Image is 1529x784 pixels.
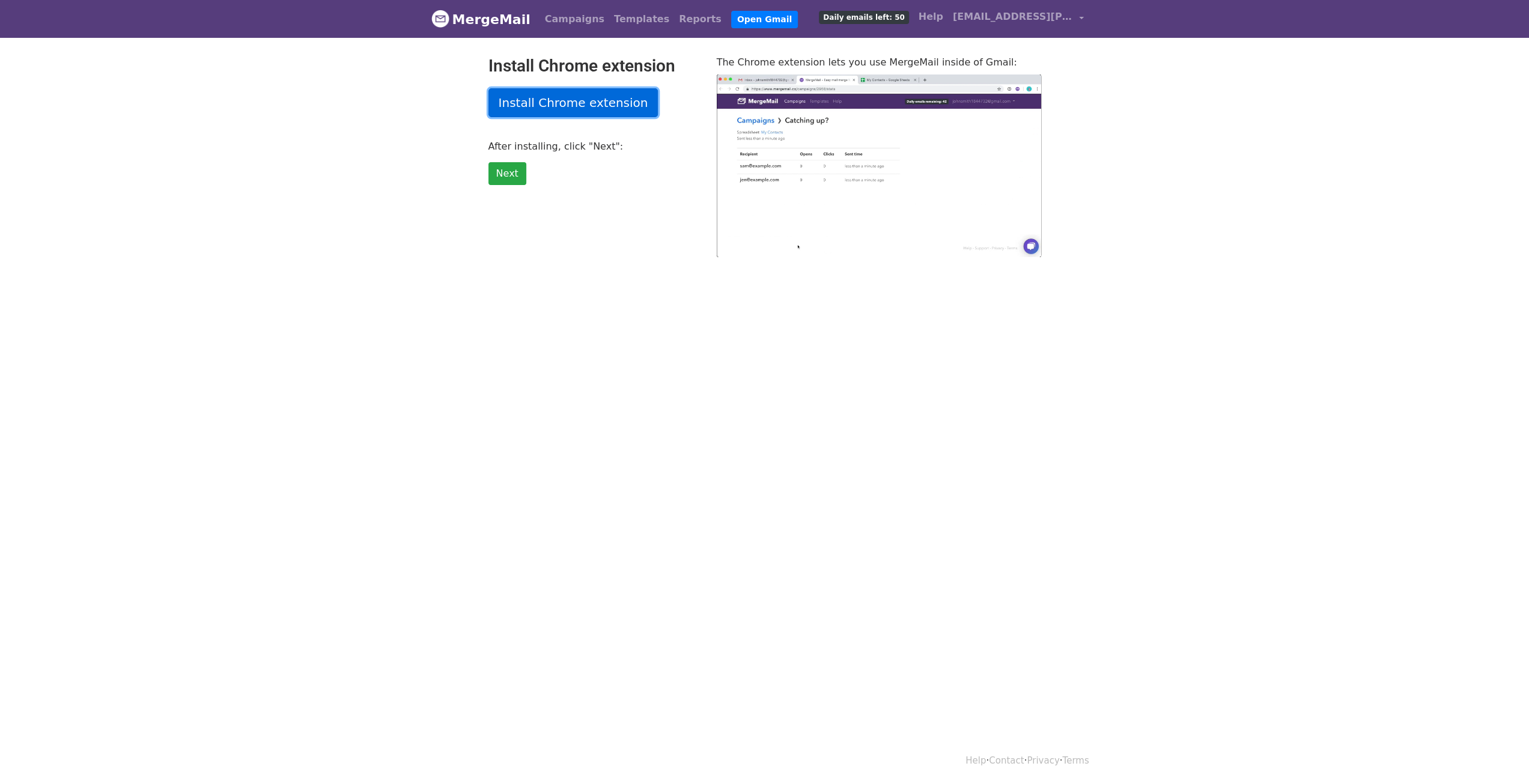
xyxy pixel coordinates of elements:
a: MergeMail [431,7,530,32]
a: Daily emails left: 50 [814,5,913,29]
iframe: Chat Widget [1469,726,1529,784]
a: Open Gmail [731,11,798,28]
a: Terms [1062,755,1089,766]
span: [EMAIL_ADDRESS][PERSON_NAME][DOMAIN_NAME] [953,10,1073,24]
a: Privacy [1027,755,1059,766]
a: [EMAIL_ADDRESS][PERSON_NAME][DOMAIN_NAME] [948,5,1089,33]
a: Help [965,755,986,766]
a: Templates [609,7,674,31]
p: After installing, click "Next": [488,140,699,153]
a: Reports [674,7,726,31]
p: The Chrome extension lets you use MergeMail inside of Gmail: [717,56,1041,68]
div: Виджет чата [1469,726,1529,784]
span: Daily emails left: 50 [819,11,908,24]
a: Install Chrome extension [488,88,658,117]
a: Contact [989,755,1024,766]
img: MergeMail logo [431,10,449,28]
a: Help [914,5,948,29]
a: Next [488,162,526,185]
a: Campaigns [540,7,609,31]
h2: Install Chrome extension [488,56,699,76]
